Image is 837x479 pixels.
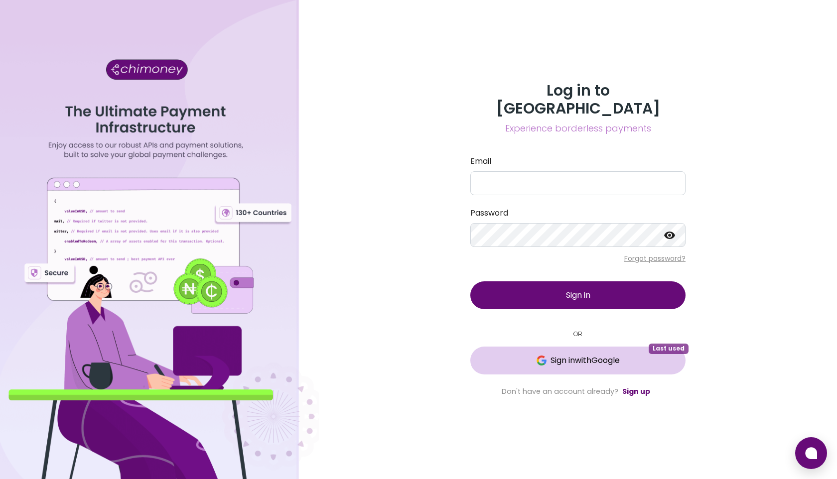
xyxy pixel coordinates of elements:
[502,386,618,396] span: Don't have an account already?
[470,82,686,118] h3: Log in to [GEOGRAPHIC_DATA]
[649,344,689,354] span: Last used
[470,329,686,339] small: OR
[470,155,686,167] label: Email
[470,121,686,135] span: Experience borderless payments
[795,437,827,469] button: Open chat window
[470,207,686,219] label: Password
[470,347,686,374] button: GoogleSign inwithGoogleLast used
[551,355,620,366] span: Sign in with Google
[622,386,650,396] a: Sign up
[470,281,686,309] button: Sign in
[470,253,686,263] p: Forgot password?
[537,356,547,365] img: Google
[566,289,590,301] span: Sign in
